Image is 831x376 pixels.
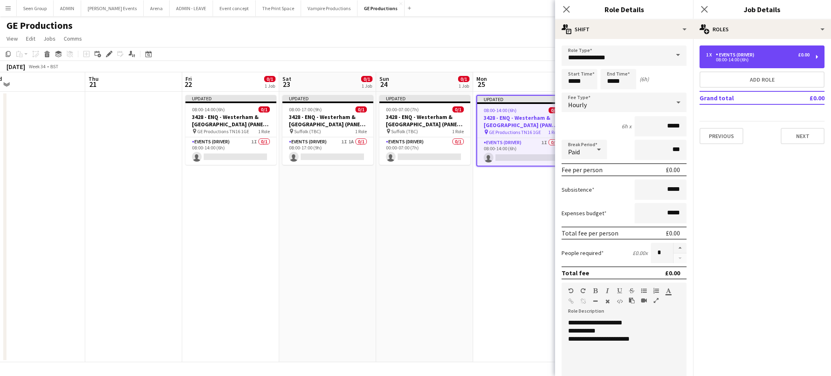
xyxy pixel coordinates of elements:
span: 1 Role [258,128,270,134]
h3: Role Details [555,4,693,15]
span: Sun [379,75,389,82]
button: Next [781,128,825,144]
h1: GE Productions [6,19,73,32]
button: Fullscreen [653,297,659,304]
span: Thu [88,75,99,82]
span: 0/1 [361,76,372,82]
button: HTML Code [617,298,622,305]
a: Jobs [40,33,59,44]
span: GE Productions TN16 1GE [197,128,249,134]
button: Insert video [641,297,647,304]
button: Seen Group [17,0,54,16]
span: 1 Role [355,128,367,134]
span: 0/1 [355,106,367,112]
app-job-card: Updated08:00-14:00 (6h)0/13428 - ENQ - Westerham & [GEOGRAPHIC_DATA] (PANEL VAN) GE Productions T... [185,95,276,165]
div: 1 x [706,52,716,58]
button: Italic [605,287,610,294]
span: 23 [281,80,291,89]
div: Updated [282,95,373,102]
span: Edit [26,35,35,42]
app-card-role: Events (Driver)1I0/108:00-14:00 (6h) [477,138,566,166]
app-card-role: Events (Driver)1I1A0/108:00-17:00 (9h) [282,137,373,165]
div: Roles [693,19,831,39]
span: 25 [475,80,487,89]
label: Subsistence [562,186,594,193]
span: 0/1 [549,107,560,113]
div: 08:00-14:00 (6h) [706,58,809,62]
div: £0.00 [666,229,680,237]
span: View [6,35,18,42]
span: 08:00-17:00 (9h) [289,106,322,112]
span: 1 Role [548,129,560,135]
div: Total fee [562,269,589,277]
button: [PERSON_NAME] Events [81,0,144,16]
span: 0/1 [258,106,270,112]
button: Strikethrough [629,287,635,294]
span: 00:00-07:00 (7h) [386,106,419,112]
button: Increase [674,243,687,253]
span: 08:00-14:00 (6h) [192,106,225,112]
span: 21 [87,80,99,89]
button: Previous [700,128,743,144]
span: 0/1 [458,76,469,82]
div: Fee per person [562,166,603,174]
h3: 3428 - ENQ - Westerham & [GEOGRAPHIC_DATA] (PANEL VAN) [282,113,373,128]
span: Suffolk (TBC) [391,128,418,134]
span: Suffolk (TBC) [294,128,321,134]
span: Jobs [43,35,56,42]
h3: 3428 - ENQ - Westerham & [GEOGRAPHIC_DATA] (PANEL VAN) [185,113,276,128]
td: £0.00 [786,91,825,104]
button: Ordered List [653,287,659,294]
div: £0.00 x [633,249,648,257]
div: (6h) [639,76,649,83]
span: Sat [282,75,291,82]
span: Hourly [568,101,587,109]
button: GE Productions [357,0,405,16]
div: Shift [555,19,693,39]
div: Updated [379,95,470,102]
button: Unordered List [641,287,647,294]
span: Paid [568,148,580,156]
button: Undo [568,287,574,294]
span: 08:00-14:00 (6h) [484,107,517,113]
div: 6h x [622,123,631,130]
button: Event concept [213,0,256,16]
app-card-role: Events (Driver)0/100:00-07:00 (7h) [379,137,470,165]
button: Clear Formatting [605,298,610,305]
span: 22 [184,80,192,89]
div: Updated00:00-07:00 (7h)0/13428 - ENQ - Westerham & [GEOGRAPHIC_DATA] (PANEL VAN) Suffolk (TBC)1 R... [379,95,470,165]
div: 1 Job [265,83,275,89]
span: Mon [476,75,487,82]
div: £0.00 [665,269,680,277]
div: Events (Driver) [716,52,758,58]
a: Comms [60,33,85,44]
span: Comms [64,35,82,42]
app-card-role: Events (Driver)1I0/108:00-14:00 (6h) [185,137,276,165]
span: GE Productions TN16 1GE [489,129,541,135]
span: Fri [185,75,192,82]
a: Edit [23,33,39,44]
button: The Print Space [256,0,301,16]
div: [DATE] [6,63,25,71]
label: Expenses budget [562,210,607,217]
h3: Job Details [693,4,831,15]
button: Add role [700,71,825,88]
div: 1 Job [459,83,469,89]
button: Vampire Productions [301,0,357,16]
span: 0/1 [264,76,276,82]
div: BST [50,63,58,69]
a: View [3,33,21,44]
div: Updated08:00-14:00 (6h)0/13428 - ENQ - Westerham & [GEOGRAPHIC_DATA] (PANEL VAN) GE Productions T... [476,95,567,166]
span: Week 34 [27,63,47,69]
app-job-card: Updated08:00-17:00 (9h)0/13428 - ENQ - Westerham & [GEOGRAPHIC_DATA] (PANEL VAN) Suffolk (TBC)1 R... [282,95,373,165]
label: People required [562,249,604,257]
h3: 3428 - ENQ - Westerham & [GEOGRAPHIC_DATA] (PANEL VAN) [477,114,566,129]
button: ADMIN - LEAVE [170,0,213,16]
span: 24 [378,80,389,89]
div: Updated [477,96,566,102]
button: Underline [617,287,622,294]
h3: 3428 - ENQ - Westerham & [GEOGRAPHIC_DATA] (PANEL VAN) [379,113,470,128]
button: ADMIN [54,0,81,16]
div: £0.00 [666,166,680,174]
